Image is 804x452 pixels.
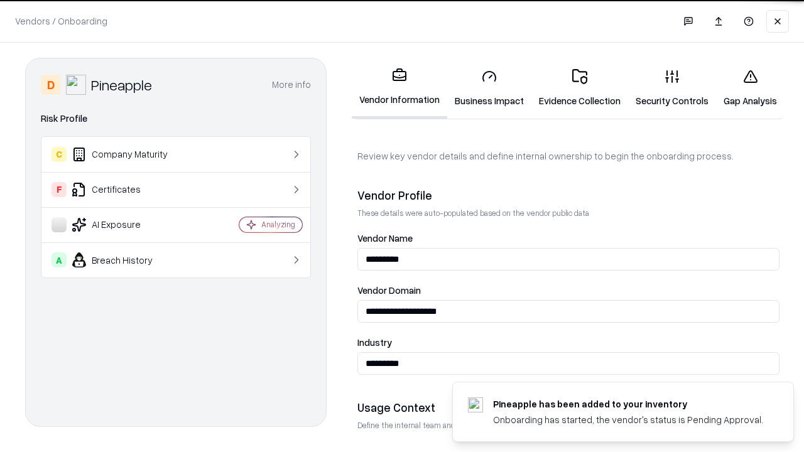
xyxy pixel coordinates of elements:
[52,217,202,232] div: AI Exposure
[41,111,311,126] div: Risk Profile
[52,147,67,162] div: C
[357,234,780,243] label: Vendor Name
[41,75,61,95] div: D
[261,219,295,230] div: Analyzing
[357,188,780,203] div: Vendor Profile
[52,252,202,267] div: Breach History
[493,397,763,411] div: Pineapple has been added to your inventory
[66,75,86,95] img: Pineapple
[357,338,780,347] label: Industry
[531,59,628,117] a: Evidence Collection
[52,182,67,197] div: F
[357,208,780,218] p: These details were auto-populated based on the vendor public data
[716,59,785,117] a: Gap Analysis
[52,182,202,197] div: Certificates
[352,58,447,119] a: Vendor Information
[272,73,311,96] button: More info
[628,59,716,117] a: Security Controls
[357,400,780,415] div: Usage Context
[91,75,152,95] div: Pineapple
[493,413,763,426] div: Onboarding has started, the vendor's status is Pending Approval.
[15,14,107,28] p: Vendors / Onboarding
[447,59,531,117] a: Business Impact
[357,420,780,431] p: Define the internal team and reason for using this vendor. This helps assess business relevance a...
[357,149,780,163] p: Review key vendor details and define internal ownership to begin the onboarding process.
[52,252,67,267] div: A
[468,397,483,412] img: pineappleenergy.com
[52,147,202,162] div: Company Maturity
[357,286,780,295] label: Vendor Domain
